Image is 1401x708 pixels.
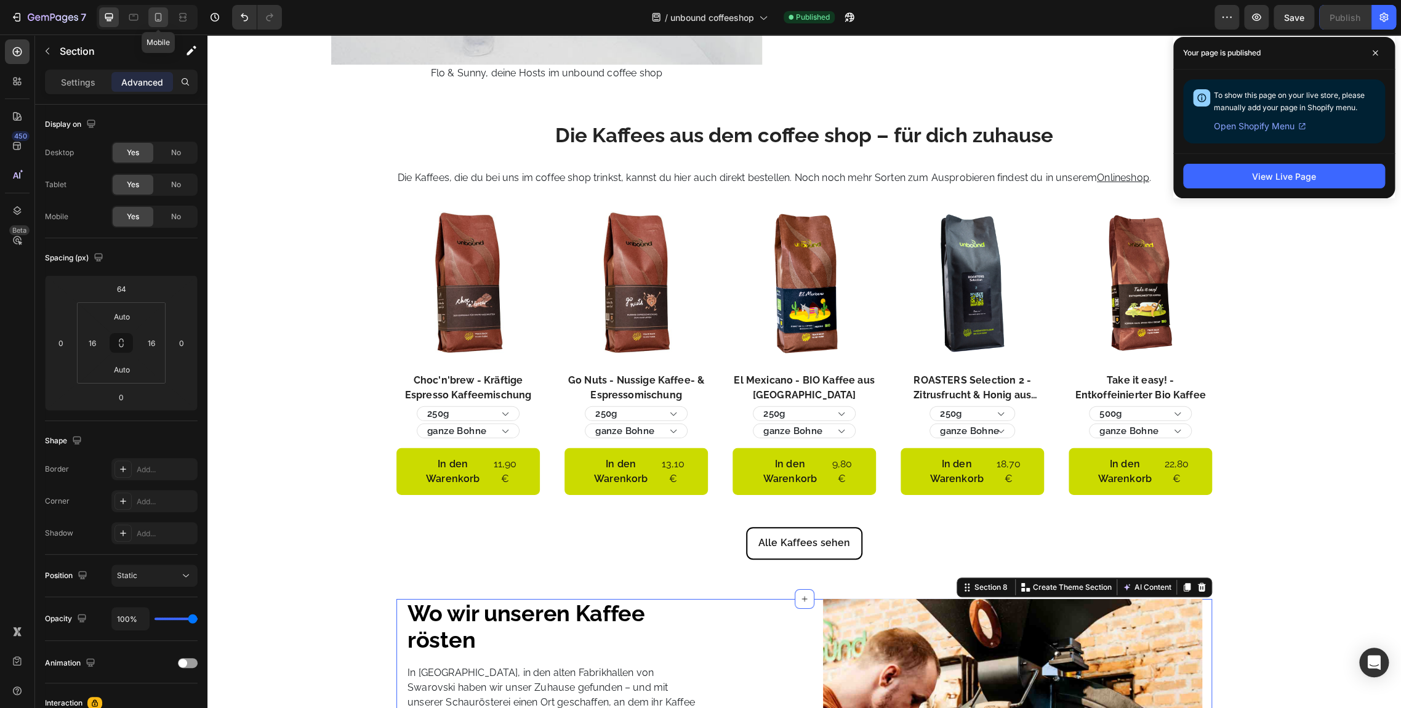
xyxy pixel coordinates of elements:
span: unbound coffeeshop [670,11,754,24]
a: El Mexicano - BIO Kaffee aus [GEOGRAPHIC_DATA] [525,337,668,369]
button: 7 [5,5,92,30]
div: Opacity [45,611,89,627]
div: In den Warenkorb [209,422,282,452]
div: 22,80 € [953,421,985,453]
div: View Live Page [1252,170,1316,183]
span: / [665,11,668,24]
div: In den Warenkorb [713,422,785,452]
input: l [83,334,102,352]
a: ROASTERS Selection 2 - Zitrusfrucht & Honig aus Brasilien [693,177,837,320]
div: 9,80 € [620,421,649,453]
input: auto [110,360,134,379]
div: Add... [137,496,195,507]
button: Publish [1319,5,1371,30]
button: AI Content [912,545,966,560]
p: Advanced [121,76,163,89]
div: Add... [137,528,195,539]
span: No [171,147,181,158]
div: 13,10 € [450,421,481,453]
input: 0 [52,334,70,352]
input: 0 [109,388,134,406]
span: Published [796,12,830,23]
div: Border [45,464,69,475]
p: 7 [81,10,86,25]
a: ROASTERS Selection 2 - Zitrusfrucht & Honig aus [GEOGRAPHIC_DATA] [693,337,837,369]
div: Undo/Redo [232,5,282,30]
input: auto [110,307,134,326]
span: Yes [127,179,139,190]
p: Your page is published [1183,47,1261,59]
span: Open Shopify Menu [1214,119,1295,134]
input: 64 [109,280,134,298]
button: View Live Page [1183,164,1385,188]
div: Corner [45,496,70,507]
p: Section [60,44,161,58]
span: To show this page on your live store, please manually add your page in Shopify menu. [1214,91,1365,112]
a: El Mexicano - BIO Kaffee aus Mexiko [525,177,668,320]
span: Static [117,571,137,580]
span: Yes [127,147,139,158]
a: Take it easy! - Entkoffeinierter Bio Kaffee [861,177,1005,320]
div: Beta [9,225,30,235]
span: Yes [127,211,139,222]
div: In den Warenkorb [881,422,953,452]
div: Tablet [45,179,66,190]
span: No [171,211,181,222]
span: Save [1284,12,1304,23]
div: Desktop [45,147,74,158]
p: Settings [61,76,95,89]
div: Open Intercom Messenger [1359,648,1389,677]
p: Create Theme Section [825,547,904,558]
button: Save [1274,5,1314,30]
div: Section 8 [765,547,803,558]
a: Choc'n'brew - Kräftige Espresso Kaffeemischung [189,337,332,369]
div: Spacing (px) [45,250,106,267]
a: Take it easy! - Entkoffeinierter Bio Kaffee [861,337,1005,369]
a: Go Nuts - Nussige Kaffee- & Espressomischung [357,177,500,320]
div: Animation [45,655,98,672]
div: In den Warenkorb [545,422,620,452]
button: In den Warenkorb [693,414,837,461]
button: In den Warenkorb [357,414,500,461]
iframe: Design area [207,34,1401,708]
button: In den Warenkorb [525,414,668,461]
a: Go Nuts - Nussige Kaffee- & Espressomischung [357,337,500,369]
button: In den Warenkorb [861,414,1005,461]
a: Choc'n'brew - Kräftige Espresso Kaffeemischung [189,177,332,320]
div: Shape [45,433,84,449]
input: l [142,334,161,352]
span: No [171,179,181,190]
div: 11,90 € [282,421,313,453]
button: Static [111,565,198,587]
div: 450 [12,131,30,141]
h2: Wo wir unseren Kaffee rösten [199,565,491,620]
input: 0 [172,334,191,352]
p: Alle Kaffees sehen [551,502,643,515]
div: In den Warenkorb [377,422,450,452]
a: Alle Kaffees sehen [539,493,656,525]
div: Mobile [45,211,68,222]
div: Add... [137,464,195,475]
div: Publish [1330,11,1360,24]
button: In den Warenkorb [189,414,332,461]
div: Display on [45,116,98,133]
div: Position [45,568,90,584]
input: Auto [112,608,149,630]
a: Onlineshop [889,137,942,149]
div: Shadow [45,528,73,539]
div: 18,70 € [785,421,817,453]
